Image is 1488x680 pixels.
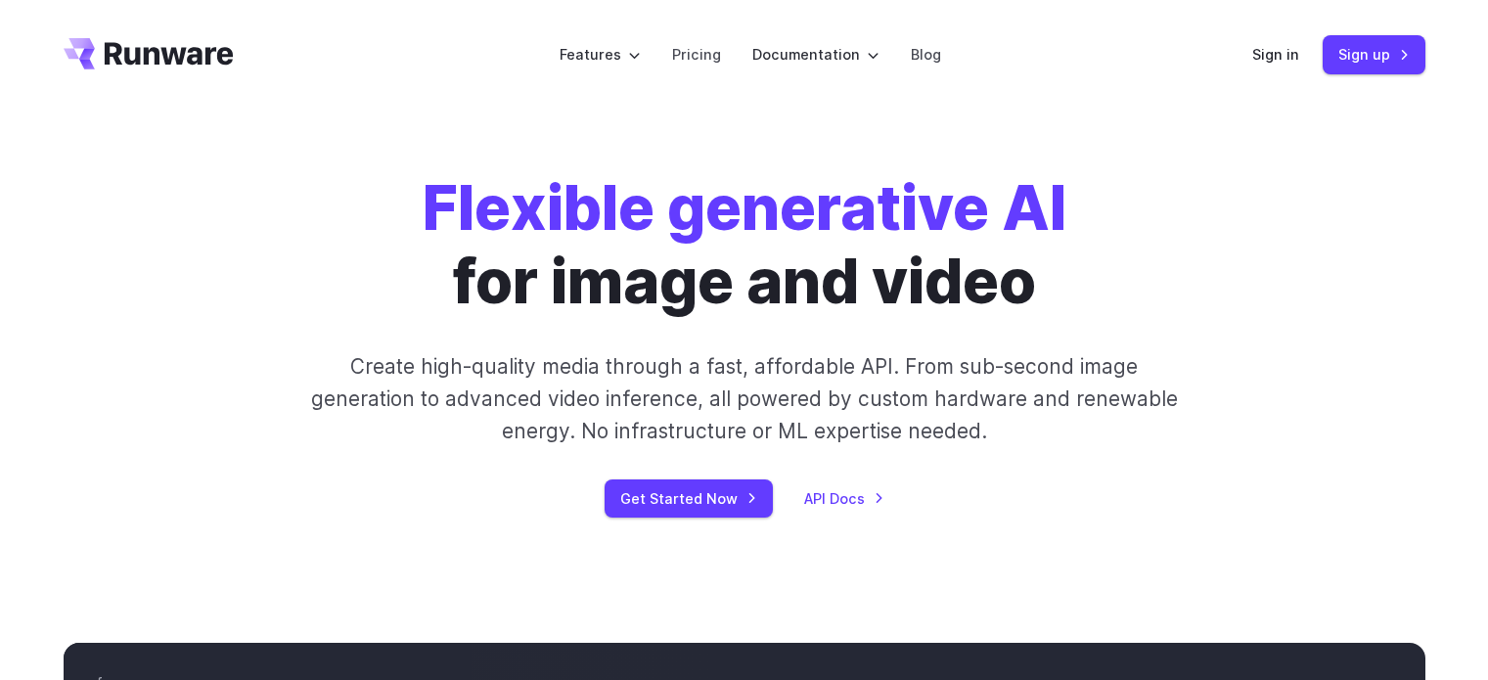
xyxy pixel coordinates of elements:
[423,171,1066,245] strong: Flexible generative AI
[804,487,884,510] a: API Docs
[1323,35,1425,73] a: Sign up
[1252,43,1299,66] a: Sign in
[752,43,879,66] label: Documentation
[605,479,773,518] a: Get Started Now
[672,43,721,66] a: Pricing
[64,38,234,69] a: Go to /
[423,172,1066,319] h1: for image and video
[911,43,941,66] a: Blog
[560,43,641,66] label: Features
[308,350,1180,448] p: Create high-quality media through a fast, affordable API. From sub-second image generation to adv...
